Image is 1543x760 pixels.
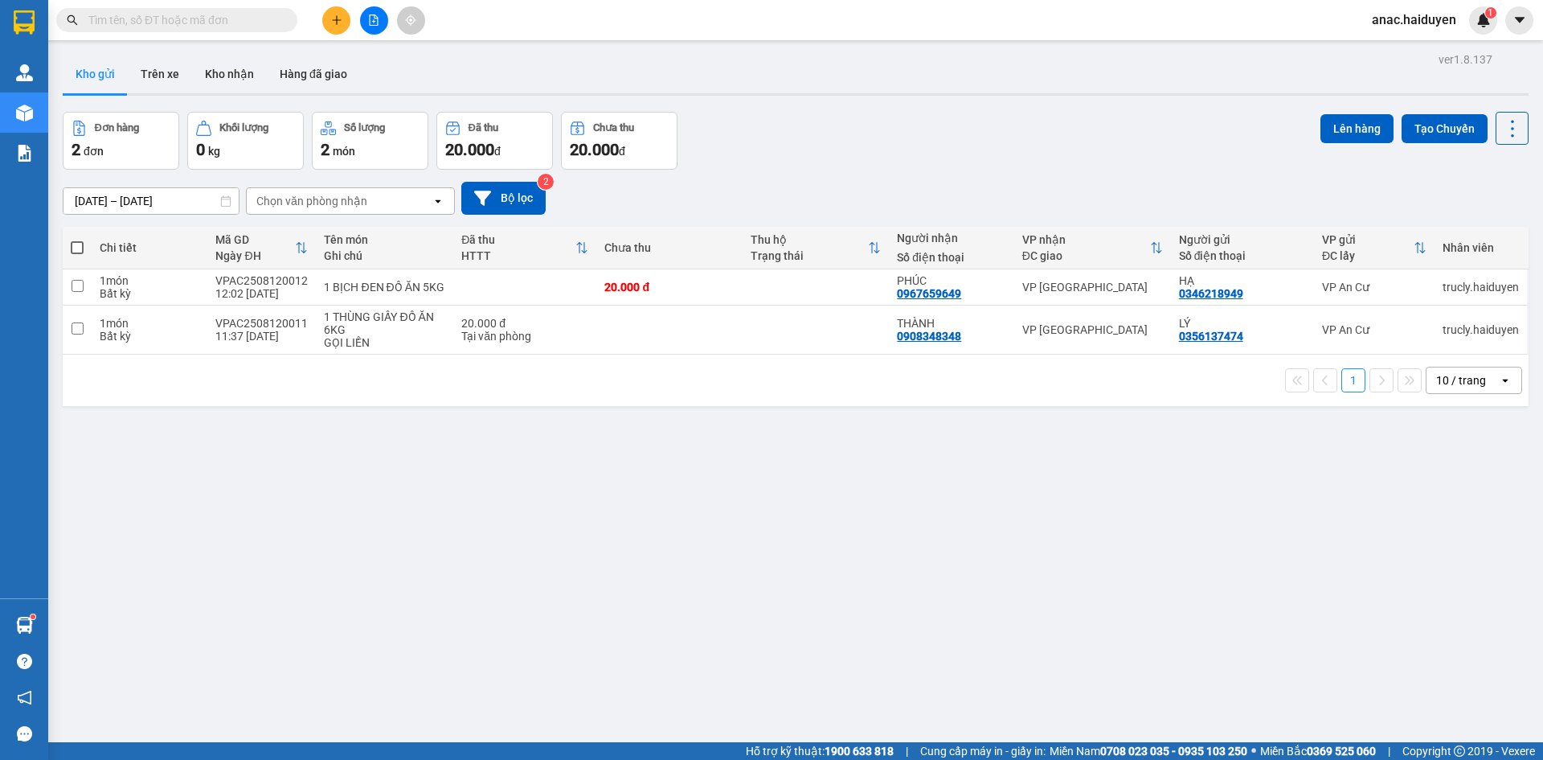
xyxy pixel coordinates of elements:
button: Bộ lọc [461,182,546,215]
th: Toggle SortBy [1314,227,1435,269]
div: Thu hộ [751,233,868,246]
button: 1 [1341,368,1365,392]
div: 0967659649 [897,287,961,300]
span: aim [405,14,416,26]
button: Kho gửi [63,55,128,93]
img: icon-new-feature [1476,13,1491,27]
th: Toggle SortBy [207,227,316,269]
span: 20.000 [445,140,494,159]
input: Tìm tên, số ĐT hoặc mã đơn [88,11,278,29]
span: copyright [1454,746,1465,757]
span: món [333,145,355,158]
div: ĐC lấy [1322,249,1414,262]
div: VPAC2508120011 [215,317,308,330]
div: Tại văn phòng [461,330,588,343]
div: VP [GEOGRAPHIC_DATA] [1022,281,1163,294]
img: warehouse-icon [16,105,33,121]
div: Số lượng [344,122,385,134]
img: logo-vxr [14,10,35,35]
div: VP An Cư [1322,323,1426,336]
div: trucly.haiduyen [1443,323,1519,336]
div: Đã thu [469,122,498,134]
span: 2 [321,140,329,159]
span: question-circle [17,654,32,669]
svg: open [432,195,444,207]
div: Nhân viên [1443,241,1519,254]
th: Toggle SortBy [743,227,889,269]
div: Khối lượng [219,122,268,134]
div: 0346218949 [1179,287,1243,300]
button: Tạo Chuyến [1402,114,1488,143]
button: Lên hàng [1320,114,1394,143]
span: search [67,14,78,26]
span: plus [331,14,342,26]
sup: 1 [1485,7,1496,18]
div: VPAC2508120012 [215,274,308,287]
div: Chọn văn phòng nhận [256,193,367,209]
div: VP [GEOGRAPHIC_DATA] [1022,323,1163,336]
div: ĐC giao [1022,249,1150,262]
div: HẠ [1179,274,1306,287]
button: plus [322,6,350,35]
strong: 1900 633 818 [825,745,894,758]
div: Đã thu [461,233,575,246]
div: VP gửi [1322,233,1414,246]
span: đ [494,145,501,158]
div: PHÚC [897,274,1005,287]
button: Hàng đã giao [267,55,360,93]
button: file-add [360,6,388,35]
div: LÝ [1179,317,1306,330]
div: 0908348348 [897,330,961,343]
span: 1 [1488,7,1493,18]
div: 20.000 đ [461,317,588,330]
button: Trên xe [128,55,192,93]
input: Select a date range. [63,188,239,214]
img: warehouse-icon [16,64,33,81]
span: notification [17,690,32,705]
div: GỌI LIỀN [324,336,445,349]
span: 2 [72,140,80,159]
button: Số lượng2món [312,112,428,170]
sup: 2 [538,174,554,190]
div: Số điện thoại [897,251,1005,264]
div: trucly.haiduyen [1443,281,1519,294]
span: Miền Bắc [1260,742,1376,760]
div: Tên món [324,233,445,246]
th: Toggle SortBy [453,227,596,269]
div: 10 / trang [1436,372,1486,388]
div: VP nhận [1022,233,1150,246]
button: Đã thu20.000đ [436,112,553,170]
span: Hỗ trợ kỹ thuật: [746,742,894,760]
div: Chi tiết [100,241,199,254]
img: solution-icon [16,145,33,162]
div: Bất kỳ [100,287,199,300]
div: 11:37 [DATE] [215,330,308,343]
div: 1 THÙNG GIẤY ĐỒ ĂN 6KG [324,310,445,336]
span: | [1388,742,1390,760]
svg: open [1499,374,1512,387]
span: anac.haiduyen [1359,10,1469,30]
button: aim [397,6,425,35]
div: THÀNH [897,317,1005,330]
img: warehouse-icon [16,617,33,634]
div: 1 món [100,274,199,287]
button: Kho nhận [192,55,267,93]
div: Ngày ĐH [215,249,295,262]
button: Chưa thu20.000đ [561,112,677,170]
span: | [906,742,908,760]
div: Đơn hàng [95,122,139,134]
div: Số điện thoại [1179,249,1306,262]
span: message [17,726,32,742]
span: Miền Nam [1050,742,1247,760]
div: Chưa thu [604,241,735,254]
div: Người nhận [897,232,1005,244]
div: Trạng thái [751,249,868,262]
div: Chưa thu [593,122,634,134]
span: 0 [196,140,205,159]
span: ⚪️ [1251,748,1256,754]
div: Ghi chú [324,249,445,262]
span: đơn [84,145,104,158]
sup: 1 [31,614,35,619]
span: kg [208,145,220,158]
div: 0356137474 [1179,330,1243,343]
